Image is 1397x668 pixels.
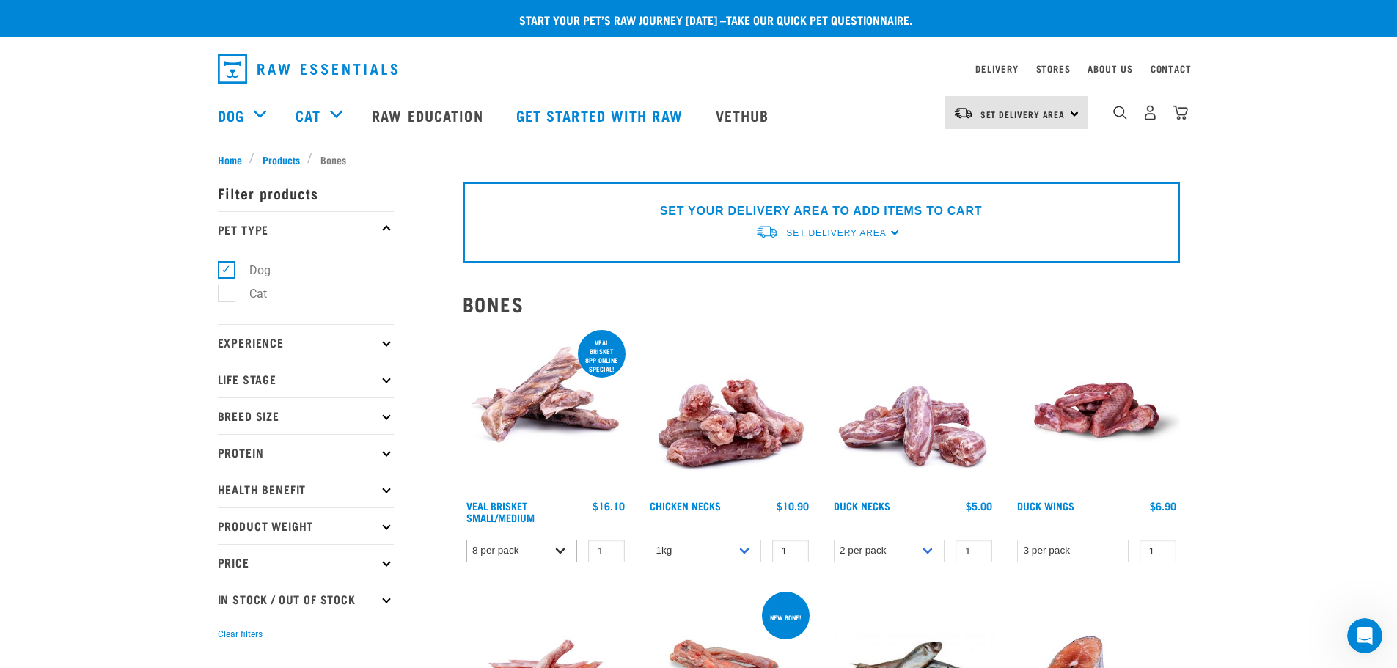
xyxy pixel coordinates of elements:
[1013,327,1180,493] img: Raw Essentials Duck Wings Raw Meaty Bones For Pets
[755,224,779,240] img: van-moving.png
[953,106,973,120] img: van-moving.png
[263,152,300,167] span: Products
[726,16,912,23] a: take our quick pet questionnaire.
[578,331,626,380] div: Veal Brisket 8pp online special!
[218,581,394,617] p: In Stock / Out Of Stock
[218,152,1180,167] nav: breadcrumbs
[772,540,809,562] input: 1
[1140,540,1176,562] input: 1
[1173,105,1188,120] img: home-icon@2x.png
[502,86,701,144] a: Get started with Raw
[1036,66,1071,71] a: Stores
[218,175,394,211] p: Filter products
[296,104,320,126] a: Cat
[466,503,535,520] a: Veal Brisket Small/Medium
[226,261,276,279] label: Dog
[966,500,992,512] div: $5.00
[463,327,629,493] img: 1207 Veal Brisket 4pp 01
[218,507,394,544] p: Product Weight
[830,327,997,493] img: Pile Of Duck Necks For Pets
[650,503,721,508] a: Chicken Necks
[218,152,250,167] a: Home
[980,111,1066,117] span: Set Delivery Area
[660,202,982,220] p: SET YOUR DELIVERY AREA TO ADD ITEMS TO CART
[1088,66,1132,71] a: About Us
[218,324,394,361] p: Experience
[1150,500,1176,512] div: $6.90
[218,152,242,167] span: Home
[956,540,992,562] input: 1
[701,86,788,144] a: Vethub
[593,500,625,512] div: $16.10
[218,54,397,84] img: Raw Essentials Logo
[1113,106,1127,120] img: home-icon-1@2x.png
[1017,503,1074,508] a: Duck Wings
[226,285,273,303] label: Cat
[218,361,394,397] p: Life Stage
[254,152,307,167] a: Products
[218,628,263,641] button: Clear filters
[463,293,1180,315] h2: Bones
[763,606,808,628] div: New bone!
[588,540,625,562] input: 1
[206,48,1192,89] nav: dropdown navigation
[786,228,886,238] span: Set Delivery Area
[218,397,394,434] p: Breed Size
[218,104,244,126] a: Dog
[777,500,809,512] div: $10.90
[218,434,394,471] p: Protein
[218,544,394,581] p: Price
[975,66,1018,71] a: Delivery
[646,327,813,493] img: Pile Of Chicken Necks For Pets
[1347,618,1382,653] iframe: Intercom live chat
[834,503,890,508] a: Duck Necks
[357,86,501,144] a: Raw Education
[218,471,394,507] p: Health Benefit
[1143,105,1158,120] img: user.png
[218,211,394,248] p: Pet Type
[1151,66,1192,71] a: Contact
